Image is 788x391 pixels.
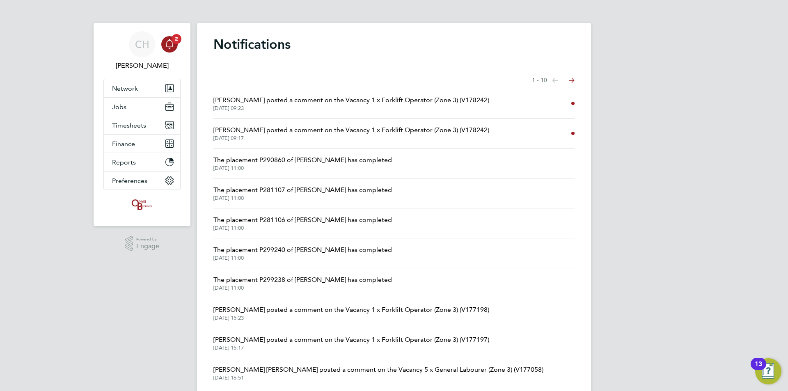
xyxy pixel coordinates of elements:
a: [PERSON_NAME] posted a comment on the Vacancy 1 x Forklift Operator (Zone 3) (V177198)[DATE] 15:23 [213,305,489,321]
span: [PERSON_NAME] [PERSON_NAME] posted a comment on the Vacancy 5 x General Labourer (Zone 3) (V177058) [213,365,543,375]
span: Finance [112,140,135,148]
span: The placement P281107 of [PERSON_NAME] has completed [213,185,392,195]
span: The placement P290860 of [PERSON_NAME] has completed [213,155,392,165]
span: The placement P299240 of [PERSON_NAME] has completed [213,245,392,255]
span: [DATE] 11:00 [213,225,392,231]
span: [PERSON_NAME] posted a comment on the Vacancy 1 x Forklift Operator (Zone 3) (V178242) [213,125,489,135]
span: [PERSON_NAME] posted a comment on the Vacancy 1 x Forklift Operator (Zone 3) (V178242) [213,95,489,105]
a: The placement P281107 of [PERSON_NAME] has completed[DATE] 11:00 [213,185,392,201]
span: [PERSON_NAME] posted a comment on the Vacancy 1 x Forklift Operator (Zone 3) (V177197) [213,335,489,345]
a: [PERSON_NAME] posted a comment on the Vacancy 1 x Forklift Operator (Zone 3) (V177197)[DATE] 15:17 [213,335,489,351]
span: [PERSON_NAME] posted a comment on the Vacancy 1 x Forklift Operator (Zone 3) (V177198) [213,305,489,315]
div: 13 [755,364,762,375]
span: Ciaran Hoey [103,61,181,71]
button: Jobs [104,98,180,116]
span: 1 - 10 [532,76,547,85]
button: Open Resource Center, 13 new notifications [755,358,781,384]
span: Powered by [136,236,159,243]
a: Powered byEngage [125,236,160,252]
span: [DATE] 11:00 [213,255,392,261]
nav: Main navigation [94,23,190,226]
span: [DATE] 11:00 [213,285,392,291]
span: [DATE] 09:23 [213,105,489,112]
h1: Notifications [213,36,575,53]
nav: Select page of notifications list [532,72,575,89]
a: The placement P290860 of [PERSON_NAME] has completed[DATE] 11:00 [213,155,392,171]
span: [DATE] 09:17 [213,135,489,142]
span: The placement P281106 of [PERSON_NAME] has completed [213,215,392,225]
span: Jobs [112,103,126,111]
span: [DATE] 15:23 [213,315,489,321]
span: [DATE] 11:00 [213,195,392,201]
a: 2 [161,31,178,57]
button: Preferences [104,171,180,190]
a: Go to home page [103,198,181,211]
span: Engage [136,243,159,250]
button: Finance [104,135,180,153]
a: [PERSON_NAME] posted a comment on the Vacancy 1 x Forklift Operator (Zone 3) (V178242)[DATE] 09:17 [213,125,489,142]
button: Timesheets [104,116,180,134]
span: The placement P299238 of [PERSON_NAME] has completed [213,275,392,285]
a: The placement P299240 of [PERSON_NAME] has completed[DATE] 11:00 [213,245,392,261]
a: [PERSON_NAME] posted a comment on the Vacancy 1 x Forklift Operator (Zone 3) (V178242)[DATE] 09:23 [213,95,489,112]
button: Network [104,79,180,97]
img: oneillandbrennan-logo-retina.png [130,198,154,211]
span: [DATE] 11:00 [213,165,392,171]
span: CH [135,39,149,50]
span: Network [112,85,138,92]
a: The placement P299238 of [PERSON_NAME] has completed[DATE] 11:00 [213,275,392,291]
span: Timesheets [112,121,146,129]
button: Reports [104,153,180,171]
span: Preferences [112,177,147,185]
span: [DATE] 15:17 [213,345,489,351]
a: The placement P281106 of [PERSON_NAME] has completed[DATE] 11:00 [213,215,392,231]
a: [PERSON_NAME] [PERSON_NAME] posted a comment on the Vacancy 5 x General Labourer (Zone 3) (V17705... [213,365,543,381]
span: 2 [172,34,181,44]
span: [DATE] 16:51 [213,375,543,381]
a: CH[PERSON_NAME] [103,31,181,71]
span: Reports [112,158,136,166]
